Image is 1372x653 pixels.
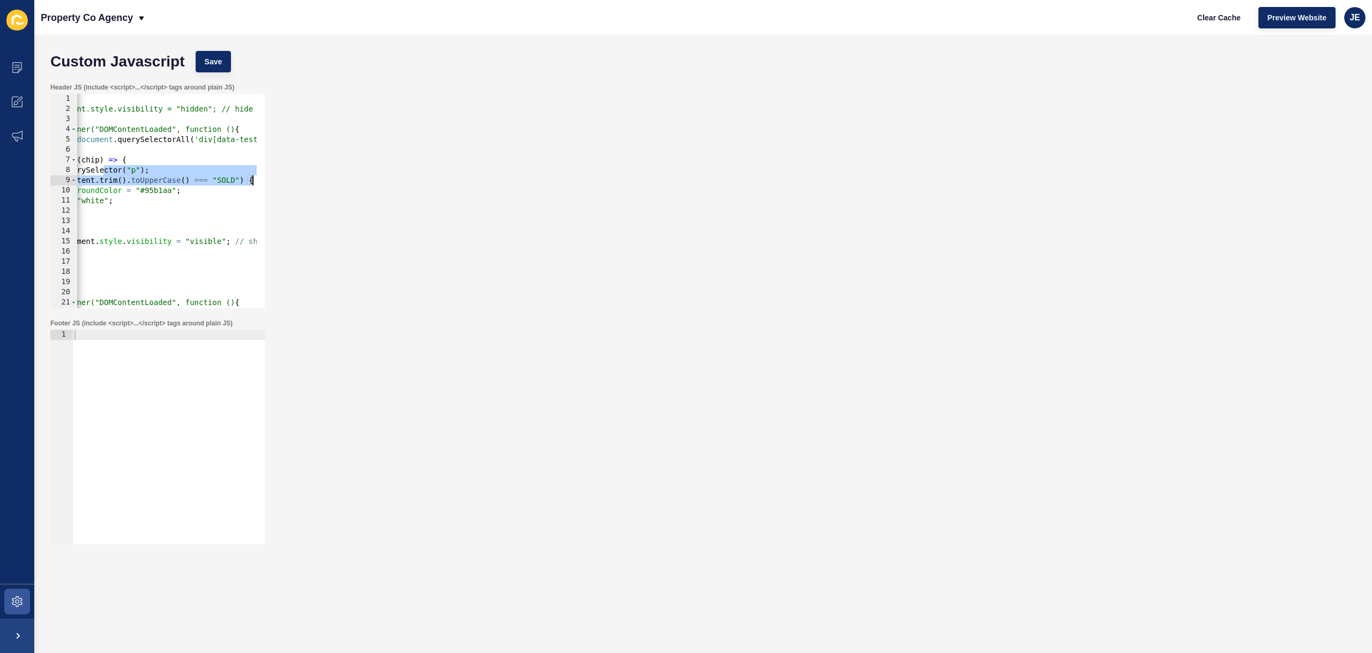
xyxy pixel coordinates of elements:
div: 12 [50,206,77,216]
button: Clear Cache [1188,7,1250,28]
div: 15 [50,236,77,247]
div: 19 [50,277,77,287]
button: Preview Website [1258,7,1336,28]
h1: Custom Javascript [50,56,185,67]
div: 2 [50,104,77,114]
div: 14 [50,226,77,236]
span: Clear Cache [1197,12,1241,23]
label: Footer JS (include <script>...</script> tags around plain JS) [50,319,233,328]
div: 3 [50,114,77,124]
div: 11 [50,196,77,206]
div: 10 [50,185,77,196]
div: 8 [50,165,77,175]
span: JE [1349,12,1360,23]
button: Save [196,51,232,72]
div: 13 [50,216,77,226]
div: 1 [50,94,77,104]
div: 17 [50,257,77,267]
div: 16 [50,247,77,257]
span: Save [205,56,222,67]
div: 18 [50,267,77,277]
div: 9 [50,175,77,185]
div: 4 [50,124,77,135]
div: 21 [50,298,77,308]
span: Preview Website [1267,12,1326,23]
div: 1 [50,330,73,340]
label: Header JS (include <script>...</script> tags around plain JS) [50,83,234,92]
div: 20 [50,287,77,298]
p: Property Co Agency [41,4,133,31]
div: 6 [50,145,77,155]
div: 5 [50,135,77,145]
div: 22 [50,308,77,318]
div: 7 [50,155,77,165]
